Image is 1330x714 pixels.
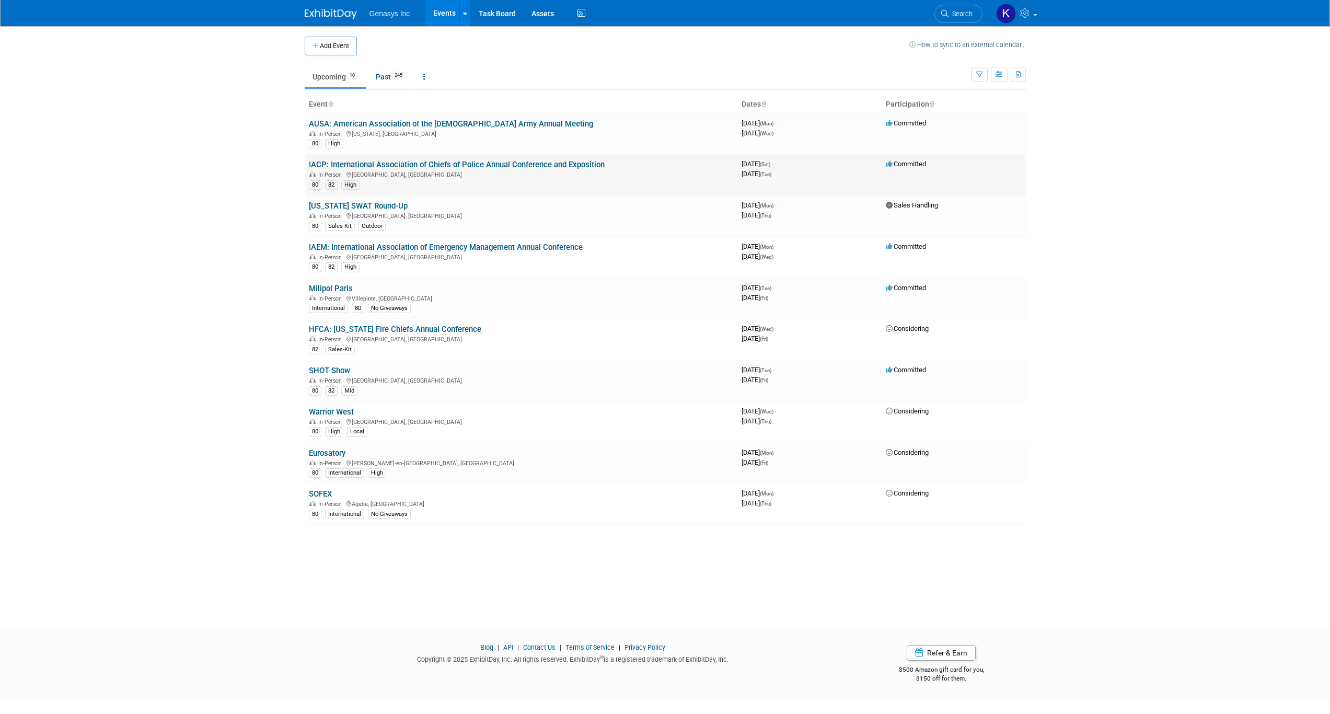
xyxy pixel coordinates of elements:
[305,37,357,55] button: Add Event
[325,386,338,396] div: 82
[309,131,316,136] img: In-Person Event
[318,336,345,343] span: In-Person
[760,285,771,291] span: (Tue)
[309,254,316,259] img: In-Person Event
[309,201,408,211] a: [US_STATE] SWAT Round-Up
[309,376,733,384] div: [GEOGRAPHIC_DATA], [GEOGRAPHIC_DATA]
[309,427,321,436] div: 80
[742,407,777,415] span: [DATE]
[775,325,777,332] span: -
[305,9,357,19] img: ExhibitDay
[309,222,321,231] div: 80
[557,643,564,651] span: |
[775,119,777,127] span: -
[742,376,768,384] span: [DATE]
[309,366,350,375] a: SHOT Show
[309,262,321,272] div: 80
[325,427,343,436] div: High
[309,304,348,313] div: International
[760,419,771,424] span: (Thu)
[775,201,777,209] span: -
[857,659,1026,683] div: $500 Amazon gift card for you,
[352,304,364,313] div: 80
[309,468,321,478] div: 80
[760,131,773,136] span: (Wed)
[368,67,413,87] a: Past245
[368,468,386,478] div: High
[929,100,934,108] a: Sort by Participation Type
[600,654,604,660] sup: ®
[773,366,774,374] span: -
[742,211,771,219] span: [DATE]
[346,72,358,79] span: 10
[347,427,367,436] div: Local
[309,335,733,343] div: [GEOGRAPHIC_DATA], [GEOGRAPHIC_DATA]
[325,468,364,478] div: International
[775,489,777,497] span: -
[742,366,774,374] span: [DATE]
[309,211,733,220] div: [GEOGRAPHIC_DATA], [GEOGRAPHIC_DATA]
[760,203,773,209] span: (Mon)
[886,366,926,374] span: Committed
[886,284,926,292] span: Committed
[742,458,768,466] span: [DATE]
[760,295,768,301] span: (Fri)
[309,499,733,508] div: Aqaba, [GEOGRAPHIC_DATA]
[309,386,321,396] div: 80
[309,213,316,218] img: In-Person Event
[341,386,357,396] div: Mid
[742,499,771,507] span: [DATE]
[886,119,926,127] span: Committed
[328,100,333,108] a: Sort by Event Name
[742,160,773,168] span: [DATE]
[309,325,481,334] a: HFCA: [US_STATE] Fire Chiefs Annual Conference
[886,489,929,497] span: Considering
[760,450,773,456] span: (Mon)
[391,72,406,79] span: 245
[309,417,733,425] div: [GEOGRAPHIC_DATA], [GEOGRAPHIC_DATA]
[742,335,768,342] span: [DATE]
[742,325,777,332] span: [DATE]
[761,100,766,108] a: Sort by Start Date
[309,243,583,252] a: IAEM: International Association of Emergency Management Annual Conference
[358,222,386,231] div: Outdoor
[760,367,771,373] span: (Tue)
[309,489,332,499] a: SOFEX
[996,4,1016,24] img: Kate Lawson
[309,252,733,261] div: [GEOGRAPHIC_DATA], [GEOGRAPHIC_DATA]
[309,170,733,178] div: [GEOGRAPHIC_DATA], [GEOGRAPHIC_DATA]
[934,5,982,23] a: Search
[309,458,733,467] div: [PERSON_NAME]-en-[GEOGRAPHIC_DATA], [GEOGRAPHIC_DATA]
[760,244,773,250] span: (Mon)
[742,252,773,260] span: [DATE]
[760,409,773,414] span: (Wed)
[907,645,976,661] a: Refer & Earn
[309,377,316,383] img: In-Person Event
[309,295,316,301] img: In-Person Event
[760,121,773,126] span: (Mon)
[309,510,321,519] div: 80
[309,501,316,506] img: In-Person Event
[368,510,411,519] div: No Giveaways
[616,643,623,651] span: |
[341,180,360,190] div: High
[305,652,842,664] div: Copyright © 2025 ExhibitDay, Inc. All rights reserved. ExhibitDay is a registered trademark of Ex...
[495,643,502,651] span: |
[523,643,556,651] a: Contact Us
[318,131,345,137] span: In-Person
[775,407,777,415] span: -
[775,448,777,456] span: -
[305,96,737,113] th: Event
[318,254,345,261] span: In-Person
[742,201,777,209] span: [DATE]
[309,171,316,177] img: In-Person Event
[318,295,345,302] span: In-Person
[760,326,773,332] span: (Wed)
[886,201,938,209] span: Sales Handling
[886,243,926,250] span: Committed
[882,96,1026,113] th: Participation
[742,294,768,302] span: [DATE]
[742,243,777,250] span: [DATE]
[480,643,493,651] a: Blog
[909,41,1026,49] a: How to sync to an external calendar...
